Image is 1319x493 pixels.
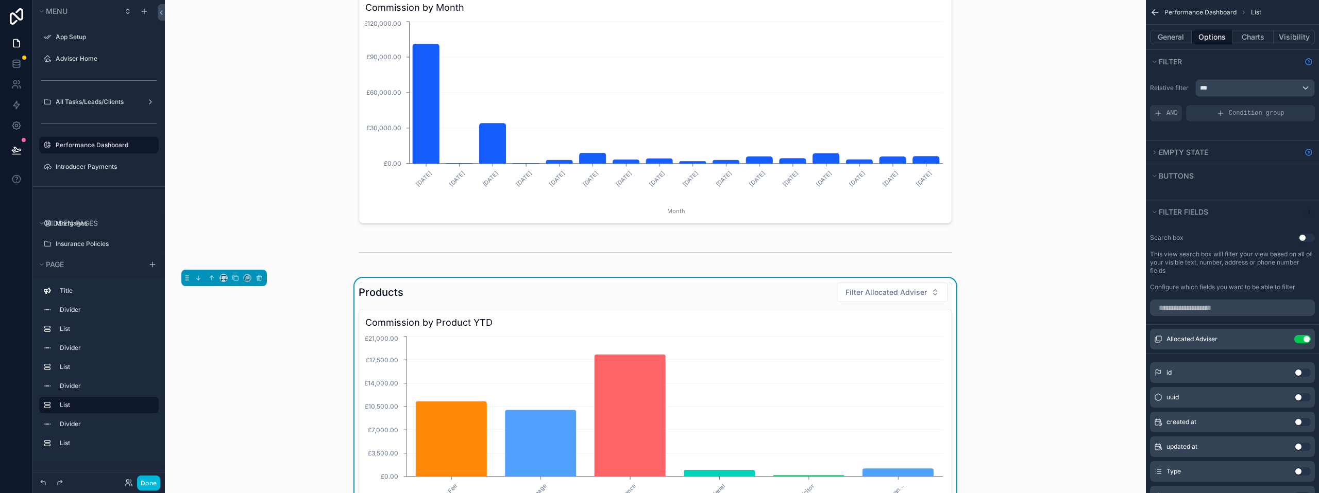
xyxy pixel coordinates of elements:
label: Insurance Policies [56,240,153,248]
svg: Show help information [1305,58,1313,66]
tspan: £14,000.00 [364,379,398,387]
label: All Tasks/Leads/Clients [56,98,138,106]
button: Page [37,257,142,272]
span: uuid [1166,393,1179,401]
label: List [60,325,150,333]
button: Charts [1233,30,1274,44]
label: List [60,363,150,371]
span: id [1166,368,1172,377]
label: Divider [60,344,150,352]
tspan: £7,000.00 [368,426,398,434]
label: Title [60,287,150,295]
span: List [1251,8,1261,16]
label: Performance Dashboard [56,141,153,149]
label: App Setup [56,33,153,41]
label: Divider [60,306,150,314]
span: Filter Allocated Adviser [845,287,927,297]
tspan: £17,500.00 [366,356,398,364]
tspan: £0.00 [381,472,398,480]
h1: Products [359,285,403,300]
button: Menu [37,4,117,19]
button: Hidden pages [37,216,155,231]
span: Performance Dashboard [1164,8,1237,16]
label: Adviser Home [56,55,153,63]
span: updated at [1166,443,1197,451]
label: List [60,439,150,447]
span: Buttons [1159,171,1194,180]
span: Filter [1159,57,1182,66]
span: Condition group [1229,109,1284,117]
div: scrollable content [33,278,165,462]
span: Filter fields [1159,207,1208,216]
label: This view search box will filter your view based on all of your visible text, number, address or ... [1150,250,1315,275]
label: Divider [60,420,150,428]
button: Filter [1150,55,1300,69]
span: Allocated Adviser [1166,335,1217,343]
label: Divider [60,382,150,390]
span: Menu [46,7,67,15]
button: Options [1192,30,1233,44]
span: created at [1166,418,1196,426]
tspan: £21,000.00 [365,334,398,342]
button: Buttons [1150,169,1309,183]
label: List [60,401,150,409]
h3: Commission by Product YTD [365,315,945,330]
label: Mortgages [56,219,153,227]
button: Empty state [1150,145,1300,160]
label: Search box [1150,234,1183,242]
button: Select Button [837,283,948,302]
span: Empty state [1159,148,1208,156]
tspan: £10,500.00 [365,402,398,410]
svg: Show help information [1305,148,1313,156]
button: Visibility [1274,30,1315,44]
span: AND [1166,109,1178,117]
label: Configure which fields you want to be able to filter [1150,283,1295,291]
span: Page [46,260,64,269]
button: General [1150,30,1192,44]
span: Type [1166,467,1181,476]
label: Introducer Payments [56,163,153,171]
button: Filter fields [1150,205,1300,219]
tspan: £3,500.00 [368,449,398,457]
div: 1 [1305,208,1313,216]
button: Done [137,476,160,490]
label: Relative filter [1150,84,1191,92]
